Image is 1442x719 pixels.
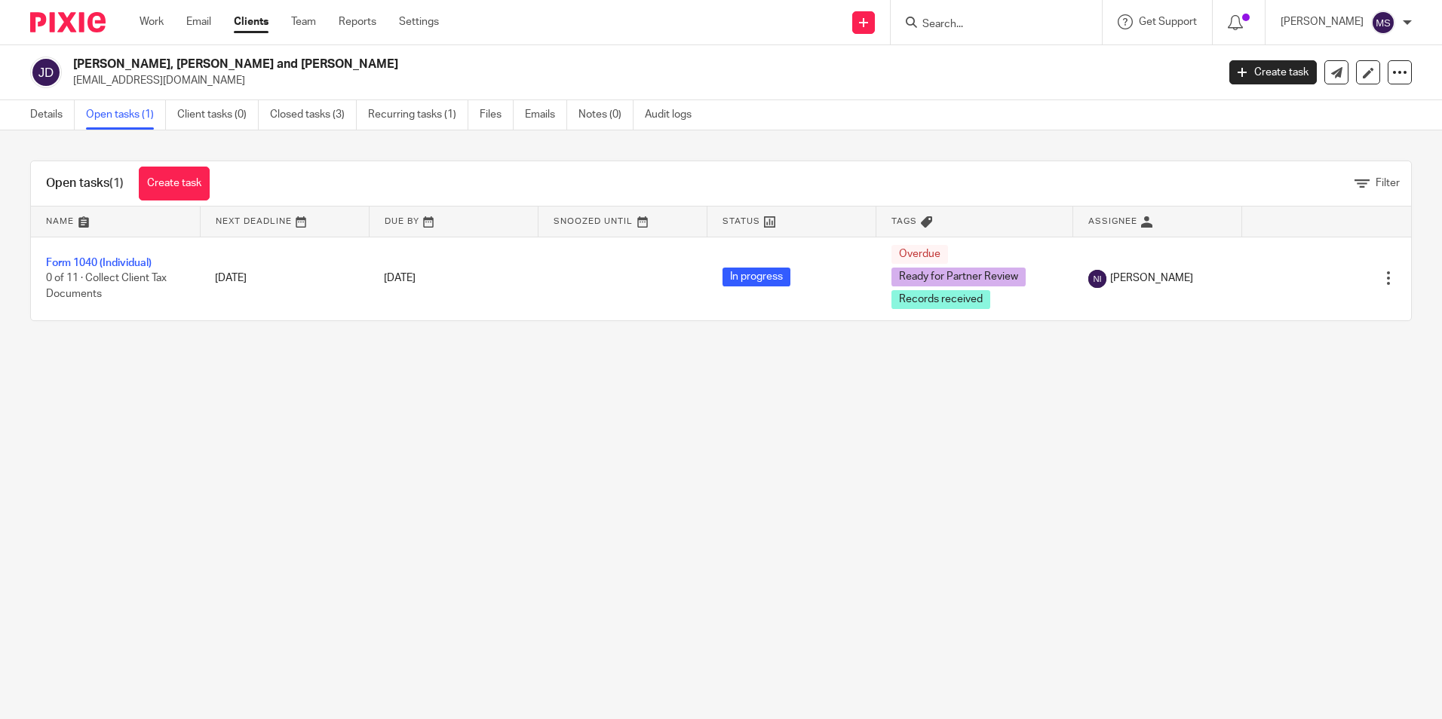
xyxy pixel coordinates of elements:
p: [PERSON_NAME] [1281,14,1364,29]
span: Status [723,217,760,225]
a: Closed tasks (3) [270,100,357,130]
span: Tags [891,217,917,225]
a: Create task [139,167,210,200]
img: svg%3E [30,57,62,88]
img: Pixie [30,12,106,32]
img: svg%3E [1371,11,1395,35]
a: Form 1040 (Individual) [46,258,152,268]
a: Settings [399,14,439,29]
a: Notes (0) [578,100,634,130]
img: svg%3E [1088,270,1106,288]
a: Reports [339,14,376,29]
span: Ready for Partner Review [891,268,1026,286]
h2: [PERSON_NAME], [PERSON_NAME] and [PERSON_NAME] [73,57,980,72]
p: [EMAIL_ADDRESS][DOMAIN_NAME] [73,73,1207,88]
a: Audit logs [645,100,703,130]
span: Overdue [891,245,948,264]
a: Details [30,100,75,130]
a: Recurring tasks (1) [368,100,468,130]
a: Clients [234,14,268,29]
span: Filter [1376,178,1400,188]
a: Create task [1229,60,1317,84]
span: Snoozed Until [554,217,633,225]
a: Client tasks (0) [177,100,259,130]
a: Files [480,100,514,130]
td: [DATE] [200,237,369,320]
a: Email [186,14,211,29]
a: Open tasks (1) [86,100,166,130]
span: (1) [109,177,124,189]
a: Emails [525,100,567,130]
span: [PERSON_NAME] [1110,271,1193,286]
span: Records received [891,290,990,309]
a: Work [140,14,164,29]
span: Get Support [1139,17,1197,27]
span: In progress [723,268,790,286]
span: 0 of 11 · Collect Client Tax Documents [46,273,167,299]
span: [DATE] [384,273,416,283]
a: Team [291,14,316,29]
input: Search [921,18,1057,32]
h1: Open tasks [46,176,124,191]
